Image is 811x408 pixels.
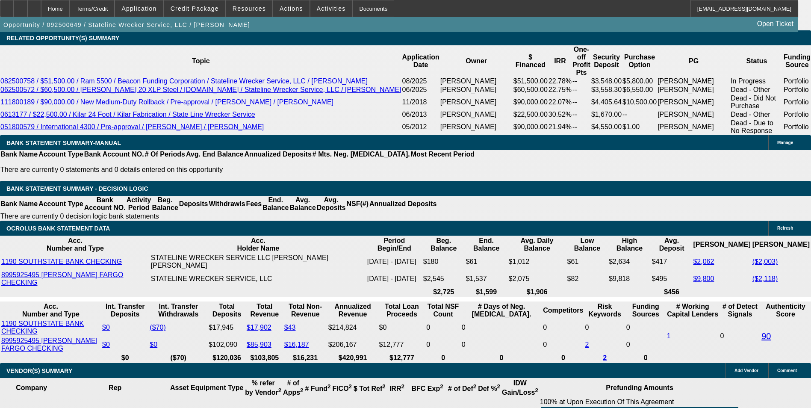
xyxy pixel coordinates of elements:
[761,302,810,319] th: Authenticity Score
[622,119,657,135] td: $1.00
[440,110,513,119] td: [PERSON_NAME]
[440,119,513,135] td: [PERSON_NAME]
[6,225,110,232] span: OCROLUS BANK STATEMENT DATA
[478,385,500,392] b: Def %
[508,237,566,253] th: Avg. Daily Balance
[730,77,783,86] td: In Progress
[208,196,245,212] th: Withdrawls
[1,258,122,265] a: 1190 SOUTHSTATE BANK CHECKING
[150,271,366,287] td: STATELINE WRECKER SERVICE, LLC
[245,379,281,396] b: % refer by Vendor
[783,110,811,119] td: Portfolio
[426,354,460,362] th: 0
[226,0,272,17] button: Resources
[591,86,622,94] td: $3,558.30
[608,254,651,270] td: $2,634
[115,0,163,17] button: Application
[572,45,591,77] th: One-off Profit Pts
[0,98,333,106] a: 111800189 / $90,000.00 / New Medium-Duty Rollback / Pre-approval / [PERSON_NAME] / [PERSON_NAME]
[233,5,266,12] span: Resources
[466,288,507,296] th: $1,599
[109,384,121,391] b: Rep
[150,341,157,348] a: $0
[622,110,657,119] td: --
[783,77,811,86] td: Portfolio
[367,254,422,270] td: [DATE] - [DATE]
[783,86,811,94] td: Portfolio
[608,237,651,253] th: High Balance
[567,254,608,270] td: $61
[389,385,404,392] b: IRR
[382,383,385,390] sup: 2
[548,110,572,119] td: 30.52%
[730,86,783,94] td: Dead - Other
[3,21,250,28] span: Opportunity / 092500649 / Stateline Wrecker Service, LLC / [PERSON_NAME]
[777,368,797,373] span: Comment
[513,86,548,94] td: $60,500.00
[0,123,264,130] a: 051800579 / International 4300 / Pre-approval / [PERSON_NAME] / [PERSON_NAME]
[622,86,657,94] td: $6,550.00
[369,196,437,212] th: Annualized Deposits
[208,337,245,353] td: $102,090
[567,271,608,287] td: $82
[379,319,425,336] td: $0
[783,45,811,77] th: Funding Source
[305,385,331,392] b: # Fund
[367,271,422,287] td: [DATE] - [DATE]
[584,319,625,336] td: 0
[783,94,811,110] td: Portfolio
[273,0,310,17] button: Actions
[402,45,440,77] th: Application Date
[622,94,657,110] td: $10,500.00
[693,237,751,253] th: [PERSON_NAME]
[720,302,761,319] th: # of Detect Signals
[652,254,692,270] td: $417
[508,271,566,287] td: $2,075
[410,150,475,159] th: Most Recent Period
[657,45,730,77] th: PG
[402,119,440,135] td: 05/2012
[622,45,657,77] th: Purchase Option
[208,354,245,362] th: $120,036
[572,110,591,119] td: --
[543,319,584,336] td: 0
[543,337,584,353] td: 0
[466,254,507,270] td: $61
[328,354,378,362] th: $420,991
[440,383,443,390] sup: 2
[150,324,165,331] a: ($70)
[502,379,538,396] b: IDW Gain/Loss
[777,226,793,231] span: Refresh
[591,94,622,110] td: $4,405.64
[84,150,145,159] th: Bank Account NO.
[402,110,440,119] td: 06/2013
[626,354,666,362] th: 0
[666,302,719,319] th: # Working Capital Lenders
[284,324,296,331] a: $43
[426,337,460,353] td: 0
[572,86,591,94] td: --
[777,140,793,145] span: Manage
[461,319,542,336] td: 0
[289,196,316,212] th: Avg. Balance
[761,331,771,341] a: 90
[379,337,425,353] td: $12,777
[543,354,584,362] th: 0
[461,354,542,362] th: 0
[667,332,671,340] a: 1
[6,367,72,374] span: VENDOR(S) SUMMARY
[448,385,476,392] b: # of Def
[657,119,730,135] td: [PERSON_NAME]
[752,258,778,265] a: ($2,003)
[730,94,783,110] td: Dead - Did Not Purchase
[548,94,572,110] td: 22.07%
[402,86,440,94] td: 06/2025
[379,354,425,362] th: $12,777
[513,94,548,110] td: $90,000.00
[38,196,84,212] th: Account Type
[626,319,666,336] td: 0
[367,237,422,253] th: Period Begin/End
[508,288,566,296] th: $1,906
[121,5,156,12] span: Application
[548,45,572,77] th: IRR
